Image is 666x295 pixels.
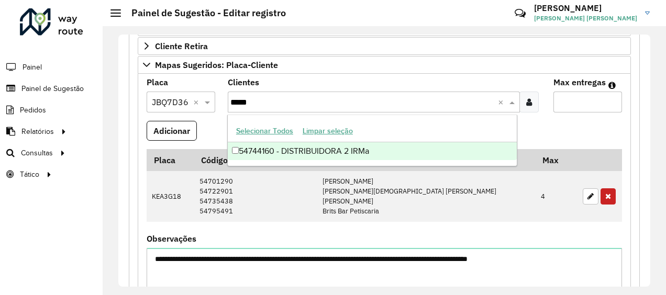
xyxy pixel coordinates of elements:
[21,126,54,137] span: Relatórios
[147,149,194,171] th: Placa
[317,171,535,222] td: [PERSON_NAME] [PERSON_NAME][DEMOGRAPHIC_DATA] [PERSON_NAME] [PERSON_NAME] Brits Bar Petiscaria
[227,115,517,166] ng-dropdown-panel: Options list
[23,62,42,73] span: Painel
[147,171,194,222] td: KEA3G18
[608,81,616,89] em: Máximo de clientes que serão colocados na mesma rota com os clientes informados
[194,149,317,171] th: Código Cliente
[147,121,197,141] button: Adicionar
[155,61,278,69] span: Mapas Sugeridos: Placa-Cliente
[155,42,208,50] span: Cliente Retira
[298,123,358,139] button: Limpar seleção
[536,171,578,222] td: 4
[147,76,168,88] label: Placa
[193,96,202,108] span: Clear all
[147,232,196,245] label: Observações
[20,169,39,180] span: Tático
[534,3,637,13] h3: [PERSON_NAME]
[21,147,53,158] span: Consultas
[553,76,606,88] label: Max entregas
[138,56,631,74] a: Mapas Sugeridos: Placa-Cliente
[228,76,259,88] label: Clientes
[228,142,517,160] div: 54744160 - DISTRIBUIDORA 2 IRMa
[498,96,507,108] span: Clear all
[194,171,317,222] td: 54701290 54722901 54735438 54795491
[231,123,298,139] button: Selecionar Todos
[509,2,531,25] a: Contato Rápido
[534,14,637,23] span: [PERSON_NAME] [PERSON_NAME]
[536,149,578,171] th: Max
[20,105,46,116] span: Pedidos
[121,7,286,19] h2: Painel de Sugestão - Editar registro
[138,37,631,55] a: Cliente Retira
[21,83,84,94] span: Painel de Sugestão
